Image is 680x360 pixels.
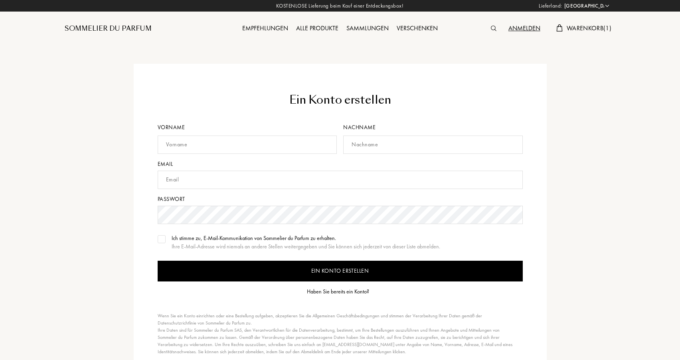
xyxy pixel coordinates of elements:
[238,24,292,32] a: Empfehlungen
[343,123,523,132] div: Nachname
[158,171,523,189] input: Email
[292,24,342,34] div: Alle Produkte
[342,24,393,32] a: Sammlungen
[65,24,152,33] a: Sommelier du Parfum
[539,2,562,10] span: Lieferland:
[556,24,563,31] img: cart.svg
[158,195,523,203] div: Passwort
[238,24,292,34] div: Empfehlungen
[567,24,611,32] span: Warenkorb ( 1 )
[159,237,164,241] img: valide.svg
[343,136,523,154] input: Nachname
[504,24,544,34] div: Anmelden
[307,287,369,296] div: Haben Sie bereits ein Konto?
[158,92,523,108] div: Ein Konto erstellen
[158,136,337,154] input: Vorname
[158,261,523,281] input: Ein Konto erstellen
[172,234,440,242] div: Ich stimme zu, E-Mail-Kommunikation von Sommelier du Parfum zu erhalten.
[172,242,440,251] div: Ihre E-Mail-Adresse wird niemals an andere Stellen weitergegeben und Sie können sich jederzeit vo...
[393,24,442,34] div: Verschenken
[292,24,342,32] a: Alle Produkte
[491,26,496,31] img: search_icn.svg
[504,24,544,32] a: Anmelden
[158,160,523,168] div: Email
[158,123,340,132] div: Vorname
[307,287,373,296] a: Haben Sie bereits ein Konto?
[158,312,519,355] div: Wenn Sie ein Konto einrichten oder eine Bestellung aufgeben, akzeptieren Sie die Allgemeinen Gesc...
[342,24,393,34] div: Sammlungen
[393,24,442,32] a: Verschenken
